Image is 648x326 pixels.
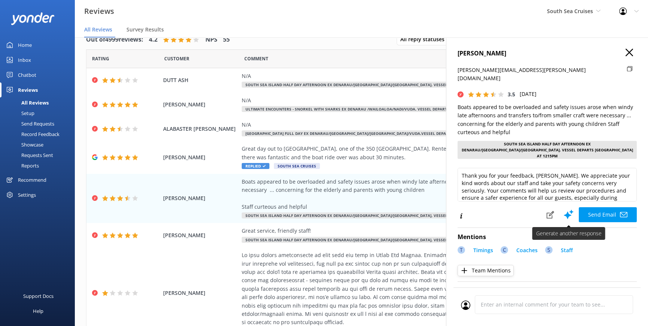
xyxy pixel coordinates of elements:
[163,153,238,162] span: [PERSON_NAME]
[205,35,217,45] h4: NPS
[242,145,582,162] div: Great day out to [GEOGRAPHIC_DATA], one of the 350 [GEOGRAPHIC_DATA]. Rented a cabana and had som...
[4,139,75,150] a: Showcase
[461,301,470,310] img: user_profile.svg
[163,100,238,109] span: [PERSON_NAME]
[4,97,49,108] div: All Reviews
[513,246,538,256] a: Coaches
[4,139,43,150] div: Showcase
[626,49,633,57] button: Close
[458,66,623,83] p: [PERSON_NAME][EMAIL_ADDRESS][PERSON_NAME][DOMAIN_NAME]
[86,35,143,45] h4: Out of 4999 reviews:
[164,55,189,62] span: Date
[18,37,32,52] div: Home
[508,91,515,98] span: 3.5
[18,52,31,67] div: Inbox
[11,12,54,25] img: yonder-white-logo.png
[274,163,320,169] span: South Sea Cruises
[242,106,474,112] span: Ultimate Encounters - Snorkel with Sharks ex Denarau /Wailoaloa/Nadi/Vuda. Vessel Departs at 8:45am
[33,304,43,319] div: Help
[458,49,637,58] h4: [PERSON_NAME]
[163,76,238,84] span: DUTT ASH
[244,55,268,62] span: Question
[84,26,112,33] span: All Reviews
[400,35,449,43] span: All reply statuses
[163,194,238,202] span: [PERSON_NAME]
[18,187,36,202] div: Settings
[242,82,530,88] span: South Sea Island Half Day Afternoon ex Denarau/[GEOGRAPHIC_DATA]/[GEOGRAPHIC_DATA]. Vessel Depart...
[458,246,465,254] div: T
[516,246,538,254] p: Coaches
[163,125,238,133] span: ALABASTER [PERSON_NAME]
[520,90,537,98] p: [DATE]
[458,168,637,202] textarea: Thank you for your feedback, [PERSON_NAME]. We appreciate your kind words about our staff and tak...
[23,289,54,304] div: Support Docs
[242,130,519,136] span: [GEOGRAPHIC_DATA] Full Day ex Denarau/[GEOGRAPHIC_DATA]/[GEOGRAPHIC_DATA]/Vuda.Vessel departs [GE...
[149,35,158,45] h4: 4.2
[561,246,573,254] p: Staff
[18,67,36,82] div: Chatbot
[4,160,39,171] div: Reports
[242,72,582,80] div: N/A
[4,150,53,160] div: Requests Sent
[4,97,75,108] a: All Reviews
[18,82,38,97] div: Reviews
[470,246,493,256] a: Timings
[4,118,75,129] a: Send Requests
[458,232,637,242] h4: Mentions
[4,129,59,139] div: Record Feedback
[557,246,573,256] a: Staff
[4,108,34,118] div: Setup
[242,178,582,211] div: Boats appeared to be overloaded and safety issues arose when windy late afternoons and transfers ...
[223,35,230,45] h4: 55
[579,207,637,222] button: Send Email
[501,246,508,254] div: C
[458,103,637,137] p: Boats appeared to be overloaded and safety issues arose when windy late afternoons and transfers ...
[242,227,582,235] div: Great service, friendly staff!
[547,7,593,15] span: South Sea Cruises
[458,286,637,296] h4: Additional Questions
[473,246,493,254] p: Timings
[242,96,582,105] div: N/A
[163,231,238,239] span: [PERSON_NAME]
[242,163,269,169] span: Replied
[18,172,46,187] div: Recommend
[242,212,530,218] span: South Sea Island Half Day Afternoon ex Denarau/[GEOGRAPHIC_DATA]/[GEOGRAPHIC_DATA]. Vessel Depart...
[4,129,75,139] a: Record Feedback
[4,118,54,129] div: Send Requests
[126,26,164,33] span: Survey Results
[242,237,530,243] span: South Sea Island Half Day Afternoon ex Denarau/[GEOGRAPHIC_DATA]/[GEOGRAPHIC_DATA]. Vessel Depart...
[4,160,75,171] a: Reports
[458,265,514,276] button: Team Mentions
[4,108,75,118] a: Setup
[242,121,582,129] div: N/A
[4,150,75,160] a: Requests Sent
[163,289,238,297] span: [PERSON_NAME]
[92,55,109,62] span: Date
[84,5,114,17] h3: Reviews
[545,246,553,254] div: S
[458,141,637,159] div: South Sea Island Half Day Afternoon ex Denarau/[GEOGRAPHIC_DATA]/[GEOGRAPHIC_DATA]. Vessel Depart...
